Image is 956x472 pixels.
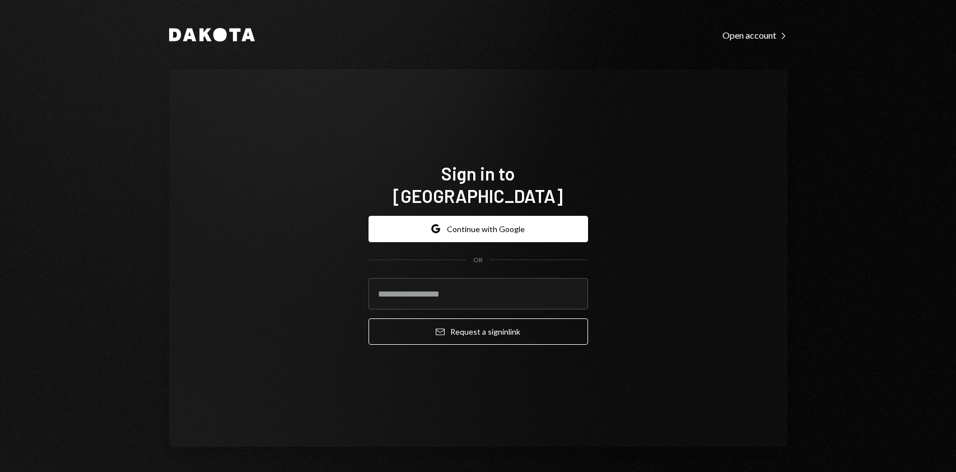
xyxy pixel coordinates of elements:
button: Continue with Google [369,216,588,242]
button: Request a signinlink [369,318,588,345]
a: Open account [722,29,787,41]
div: OR [473,256,483,265]
h1: Sign in to [GEOGRAPHIC_DATA] [369,162,588,207]
div: Open account [722,30,787,41]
